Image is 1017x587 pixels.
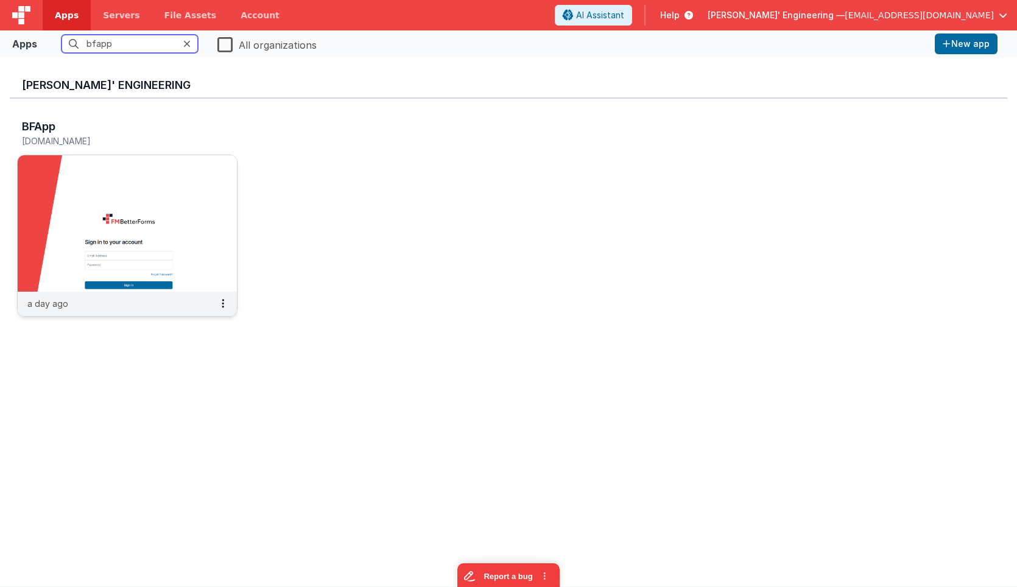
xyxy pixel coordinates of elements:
button: New app [935,33,998,54]
button: [PERSON_NAME]' Engineering — [EMAIL_ADDRESS][DOMAIN_NAME] [708,9,1007,21]
button: AI Assistant [555,5,632,26]
p: a day ago [27,297,68,310]
span: Help [660,9,680,21]
span: Servers [103,9,139,21]
span: AI Assistant [576,9,624,21]
span: [EMAIL_ADDRESS][DOMAIN_NAME] [845,9,994,21]
span: [PERSON_NAME]' Engineering — [708,9,845,21]
h5: [DOMAIN_NAME] [22,136,207,146]
label: All organizations [217,35,317,52]
span: File Assets [164,9,217,21]
div: Apps [12,37,37,51]
h3: BFApp [22,121,55,133]
input: Search apps [62,35,198,53]
span: Apps [55,9,79,21]
h3: [PERSON_NAME]' Engineering [22,79,995,91]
